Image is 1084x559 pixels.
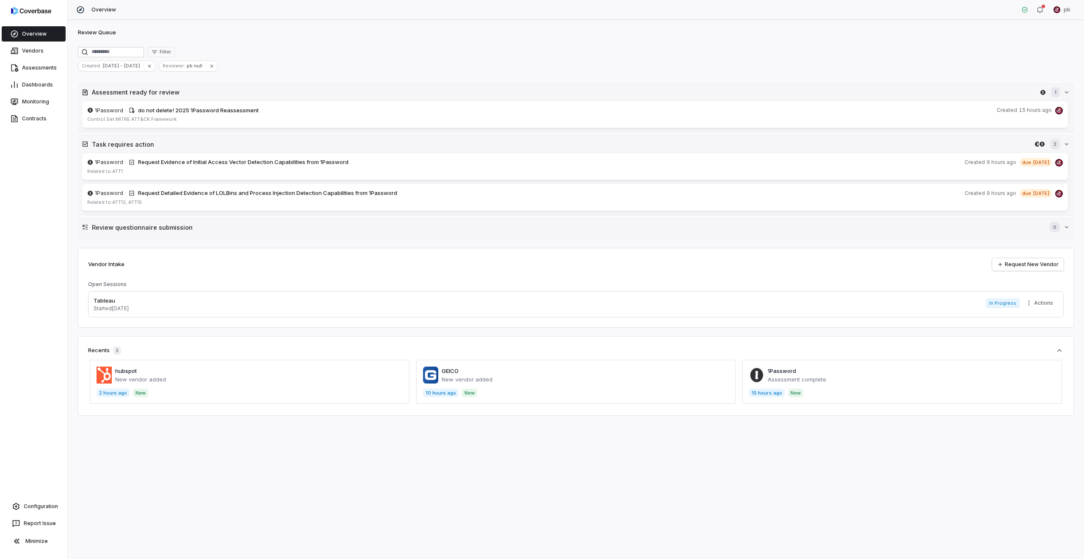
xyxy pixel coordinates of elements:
span: Created [965,190,985,197]
span: · [125,158,126,167]
img: pb null avatar [1055,159,1063,167]
span: pb null [187,62,206,70]
a: hubspot [115,367,137,374]
h1: Review Queue [78,28,116,37]
span: Overview [91,6,116,13]
h2: Vendor Intake [88,260,124,269]
a: Overview [2,26,66,42]
span: Reviewer : [159,62,187,70]
button: Review questionnaire submission0 [78,219,1073,236]
img: pb null avatar [1055,190,1063,197]
span: 1Password [95,158,123,167]
span: 1 [1051,87,1060,97]
img: logo-D7KZi-bG.svg [11,7,51,15]
a: 1password.com1Password· Request Evidence of Initial Access Vector Detection Capabilities from 1Pa... [82,153,1068,180]
a: Assessments [2,60,66,75]
span: Created [965,159,985,166]
button: Filter [147,47,175,57]
span: [DATE] [1033,159,1049,166]
a: GEICO [442,367,459,374]
span: · [125,189,126,197]
p: Tableau [94,297,129,305]
span: 3 [113,346,121,355]
span: Related to: ATT12, ATT15 [87,199,142,205]
a: Dashboards [2,77,66,92]
button: pb undefined avatarpb [1048,3,1076,16]
button: Minimize [3,533,64,550]
span: 1Password [95,106,123,115]
span: 9 hours ago [987,159,1016,166]
h2: Assessment ready for review [92,88,1037,97]
span: due [1022,159,1031,166]
button: Recents3 [88,346,1064,355]
img: pb undefined avatar [1054,6,1060,13]
h3: Open Sessions [88,281,127,288]
span: Created : [78,62,103,70]
h2: Review questionnaire submission [92,223,1041,232]
span: do not delete! 2025 1Password Reassessment [138,107,259,114]
span: · [125,106,126,115]
span: In Progress [986,298,1020,308]
div: Recents [88,346,121,355]
span: 0 [1050,222,1060,232]
a: TableauStarted[DATE]In ProgressMore actions [88,291,1064,317]
a: Vendors [2,43,66,58]
span: due [1022,190,1031,197]
span: Created [997,107,1017,114]
a: 1Password [768,367,796,374]
a: Request New Vendor [992,258,1064,271]
span: Control Set: MITRE ATT&CK Framework [87,116,177,122]
span: Related to: ATT1 [87,168,123,174]
span: 2 [1050,139,1060,149]
button: More actions [1023,297,1058,309]
span: pb [1064,6,1070,13]
span: Filter [160,49,171,55]
span: 1Password [95,189,123,197]
span: Request Evidence of Initial Access Vector Detection Capabilities from 1Password [138,159,348,165]
a: Monitoring [2,94,66,109]
a: Configuration [3,499,64,514]
span: [DATE] [1033,190,1049,197]
a: 1password.com1Password· Request Detailed Evidence of LOLBins and Process Injection Detection Capa... [82,184,1068,211]
a: 1password.com1Password· do not delete! 2025 1Password ReassessmentCreated15 hours agopb null avat... [82,101,1068,128]
a: Contracts [2,111,66,126]
span: [DATE] - [DATE] [103,62,144,70]
span: 9 hours ago [987,190,1016,197]
span: 15 hours ago [1019,107,1052,114]
h2: Task requires action [92,140,1031,149]
p: Started [DATE] [94,305,129,312]
span: Request Detailed Evidence of LOLBins and Process Injection Detection Capabilities from 1Password [138,189,397,196]
button: Task requires action1password.com1password.com2 [78,136,1073,153]
img: pb null avatar [1055,107,1063,114]
button: Report Issue [3,516,64,531]
button: Assessment ready for review1password.com1 [78,84,1073,101]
